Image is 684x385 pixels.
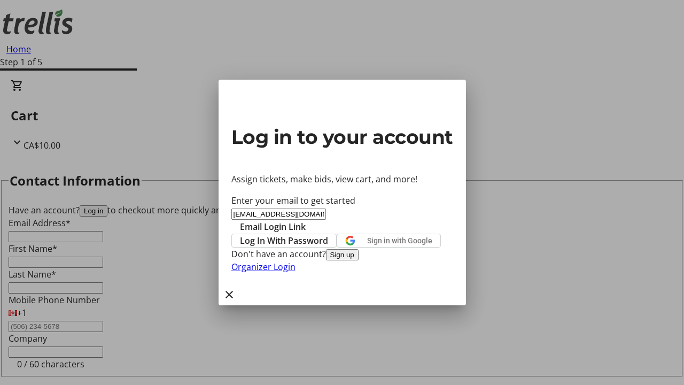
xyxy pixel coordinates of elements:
p: Assign tickets, make bids, view cart, and more! [231,173,453,186]
div: Don't have an account? [231,248,453,260]
span: Email Login Link [240,220,306,233]
button: Sign up [326,249,359,260]
label: Enter your email to get started [231,195,355,206]
span: Sign in with Google [367,236,432,245]
h2: Log in to your account [231,122,453,151]
button: Close [219,284,240,305]
span: Log In With Password [240,234,328,247]
button: Log In With Password [231,234,337,248]
a: Organizer Login [231,261,296,273]
button: Sign in with Google [337,234,441,248]
button: Email Login Link [231,220,314,233]
input: Email Address [231,209,326,220]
